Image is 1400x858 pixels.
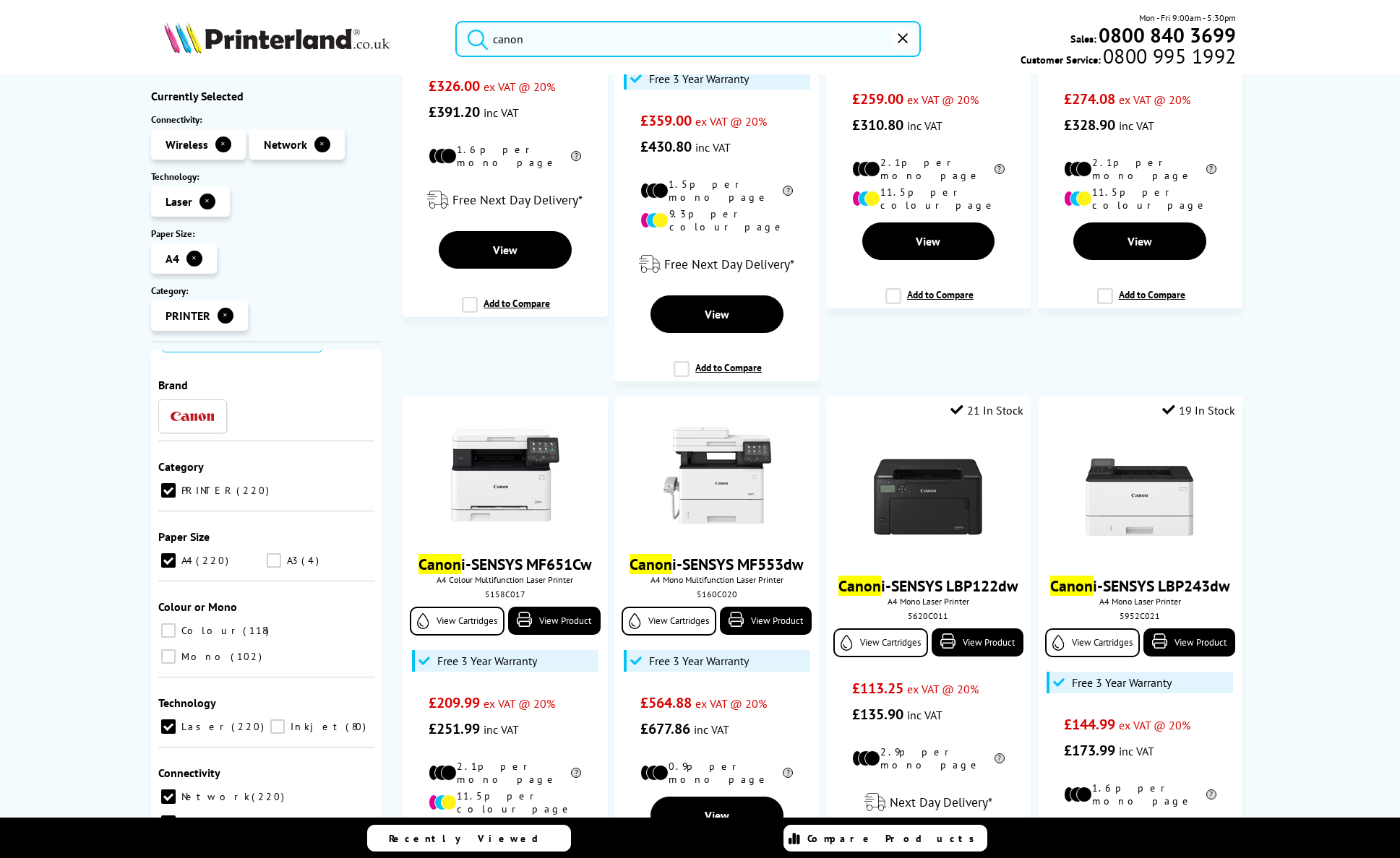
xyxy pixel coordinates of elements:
span: Compare Products [807,832,982,845]
span: £113.25 [852,679,903,698]
div: modal_delivery [833,782,1023,823]
span: Recently Viewed [389,832,553,845]
div: 5160C020 [625,589,808,599]
div: 5158C017 [413,589,596,599]
span: A3 [283,554,300,567]
div: 5620C011 [837,610,1020,621]
span: PRINTER [166,308,210,323]
span: Mono [178,650,229,663]
span: £328.90 [1064,116,1115,134]
span: 220 [252,790,288,803]
span: Network [264,137,307,152]
span: View [705,808,729,823]
span: Connectivity [158,766,220,780]
img: Canon-i-SENSYS-LBP122dw-Front-Small.jpg [874,443,982,551]
li: 1.6p per mono page [1064,781,1216,807]
span: £564.88 [640,693,692,712]
span: Wireless [166,137,208,152]
span: A4 Mono Laser Printer [1045,596,1235,607]
img: Printerland Logo [164,22,390,53]
a: View Cartridges [833,628,928,657]
span: £251.99 [429,719,480,738]
span: ex VAT @ 20% [907,92,979,107]
span: A4 [166,251,179,266]
button: ✕ [314,136,330,152]
img: Canon-i-SENSYS-LBP243dw-Front-Small.jpg [1086,443,1194,551]
input: Laser 220 [161,719,176,734]
span: Paper Size : [151,227,264,240]
div: 21 In Stock [950,403,1023,417]
button: ✕ [199,194,215,209]
li: 2.1p per mono page [1064,156,1216,182]
input: Mono 102 [161,649,176,664]
button: ✕ [218,308,233,324]
span: Free Next Day Delivery* [452,191,583,208]
li: 11.5p per colour page [429,789,581,815]
span: Laser [166,194,192,209]
span: £677.86 [640,719,690,738]
span: £209.99 [429,693,480,712]
a: View Cartridges [410,607,504,636]
label: Add to Compare [1097,288,1185,316]
span: Free 3 Year Warranty [649,71,749,86]
span: Next Day Delivery* [890,794,992,810]
li: 11.5p per colour page [852,186,1005,212]
input: Network 220 [161,789,176,804]
a: View Product [1143,628,1235,656]
input: A3 4 [267,553,281,568]
input: PRINTER 220 [161,483,176,498]
li: 2.1p per mono page [429,760,581,786]
a: View [1073,222,1206,260]
span: ex VAT @ 20% [1119,92,1190,107]
span: Network [178,790,250,803]
span: A4 Mono Multifunction Laser Printer [622,574,812,585]
span: PRINTER [178,484,235,497]
span: £259.00 [852,90,903,108]
mark: Canon [630,554,672,574]
a: Canoni-SENSYS MF651Cw [418,554,592,574]
div: Currently Selected [151,89,382,103]
span: Colour [178,624,241,637]
span: Free Next Day Delivery* [664,256,794,272]
span: ex VAT @ 20% [695,114,767,129]
input: Search p [455,21,921,57]
label: Add to Compare [885,288,974,316]
span: View [1128,234,1152,248]
a: Canoni-SENSYS LBP243dw [1050,576,1230,596]
span: 220 [267,816,304,829]
span: inc VAT [695,140,731,155]
span: A4 [178,554,194,567]
span: 220 [231,720,267,733]
span: £135.90 [852,705,903,724]
li: 1.5p per mono page [640,178,793,204]
li: 9.3p per colour page [640,207,793,233]
span: Inkjet [287,720,344,733]
a: View Product [932,628,1023,656]
span: Category [158,459,204,474]
img: Canon [171,412,214,421]
span: Customer Service: [1021,49,1236,66]
span: ex VAT @ 20% [484,696,555,711]
span: inc VAT [1119,118,1154,133]
div: modal_delivery [410,180,600,220]
span: ex VAT @ 20% [695,696,767,711]
a: View Cartridges [622,607,716,636]
input: A4 220 [161,553,176,568]
span: inc VAT [694,722,729,737]
input: Inkjet 80 [270,719,285,734]
mark: Canon [418,554,461,574]
span: View [916,234,940,248]
span: inc VAT [1119,744,1154,758]
a: View Product [508,607,600,635]
span: View [705,307,729,321]
span: 220 [196,554,232,567]
span: 118 [243,624,272,637]
span: A4 Mono Laser Printer [833,596,1023,607]
a: Compare Products [783,825,987,851]
span: Connectivity : [151,113,378,126]
span: £326.00 [429,77,480,95]
a: View [439,231,572,269]
span: inc VAT [907,118,942,133]
span: Free 3 Year Warranty [437,654,537,668]
span: inc VAT [484,105,519,120]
